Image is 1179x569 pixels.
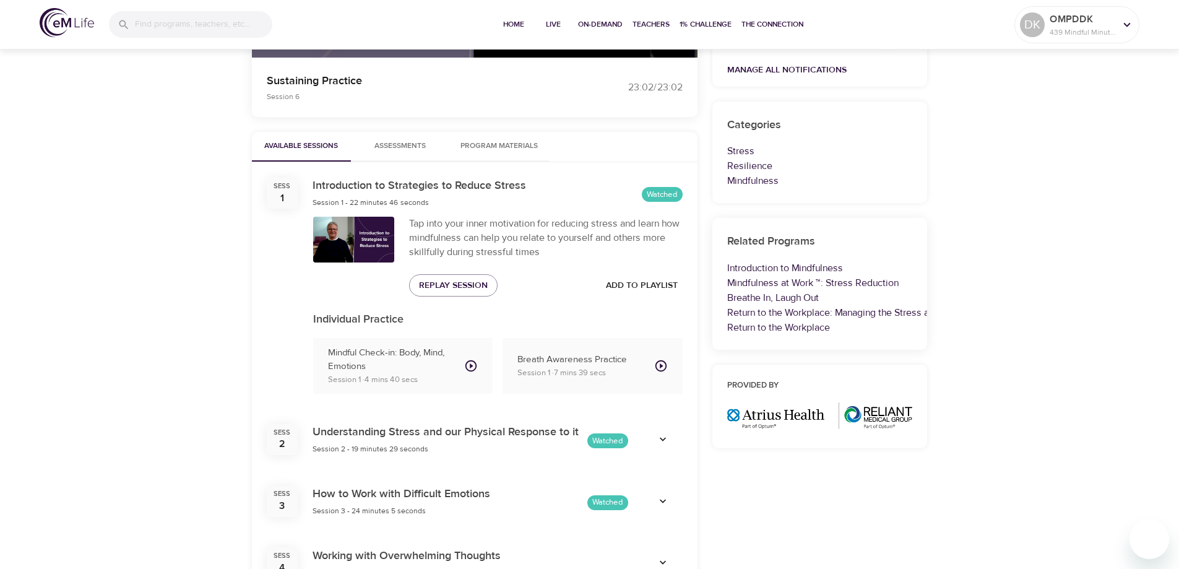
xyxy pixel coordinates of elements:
a: Introduction to Mindfulness [727,262,843,274]
h6: Categories [727,116,913,134]
p: Mindfulness [727,173,913,188]
div: 23:02 / 23:02 [590,80,683,95]
div: DK [1020,12,1045,37]
p: Session 1 [328,374,455,386]
span: Session 1 - 22 minutes 46 seconds [313,198,429,207]
span: Available Sessions [259,140,343,153]
h6: Provided by [727,380,913,393]
span: Watched [587,435,628,447]
button: Mindful Check-in: Body, Mind, EmotionsSession 1 ·4 mins 40 secs [313,338,493,394]
button: Replay Session [409,274,498,297]
h6: Understanding Stress and our Physical Response to it [313,423,579,441]
div: Sess [274,181,290,191]
span: · 7 mins 39 secs [552,368,606,378]
a: Return to the Workplace [727,321,830,334]
button: Add to Playlist [601,274,683,297]
h6: Related Programs [727,233,913,251]
h6: How to Work with Difficult Emotions [313,485,490,503]
span: The Connection [741,18,803,31]
img: logo [40,8,94,37]
img: Optum%20MA_AtriusReliant.png [727,402,913,429]
p: Breath Awareness Practice [517,353,644,367]
span: · 4 mins 40 secs [363,375,418,384]
div: 3 [279,499,285,513]
div: Sess [274,489,290,499]
div: Sess [274,428,290,438]
button: Breath Awareness PracticeSession 1 ·7 mins 39 secs [503,338,683,394]
span: Session 3 - 24 minutes 5 seconds [313,506,426,516]
p: Resilience [727,159,913,173]
span: Assessments [374,140,426,153]
div: 2 [279,437,285,451]
p: Mindful Check-in: Body, Mind, Emotions [328,346,455,374]
p: Individual Practice [313,311,683,328]
a: Mindfulness at Work ™: Stress Reduction [727,277,899,289]
div: Sess [274,551,290,561]
p: OMPDDK [1050,12,1115,27]
span: Program Materials [457,140,542,153]
span: 1% Challenge [680,18,732,31]
span: Replay Session [419,278,488,293]
span: Watched [587,497,628,508]
a: Manage All Notifications [727,64,847,76]
span: On-Demand [578,18,623,31]
p: Session 1 [517,367,644,380]
div: 1 [280,191,284,206]
input: Find programs, teachers, etc... [135,11,272,38]
span: Session 2 - 19 minutes 29 seconds [313,444,428,454]
a: Breathe In, Laugh Out [727,292,819,304]
span: Home [499,18,529,31]
h6: Working with Overwhelming Thoughts [313,547,501,565]
iframe: Button to launch messaging window [1129,519,1169,559]
a: Return to the Workplace: Managing the Stress and Anxiety [727,306,975,319]
span: Teachers [633,18,670,31]
p: Sustaining Practice [267,72,575,89]
p: Stress [727,144,913,159]
span: Live [538,18,568,31]
h6: Introduction to Strategies to Reduce Stress [313,177,526,195]
span: Watched [642,189,683,201]
p: 439 Mindful Minutes [1050,27,1115,38]
div: Tap into your inner motivation for reducing stress and learn how mindfulness can help you relate ... [409,217,683,259]
span: Add to Playlist [606,278,678,293]
p: Session 6 [267,91,575,102]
